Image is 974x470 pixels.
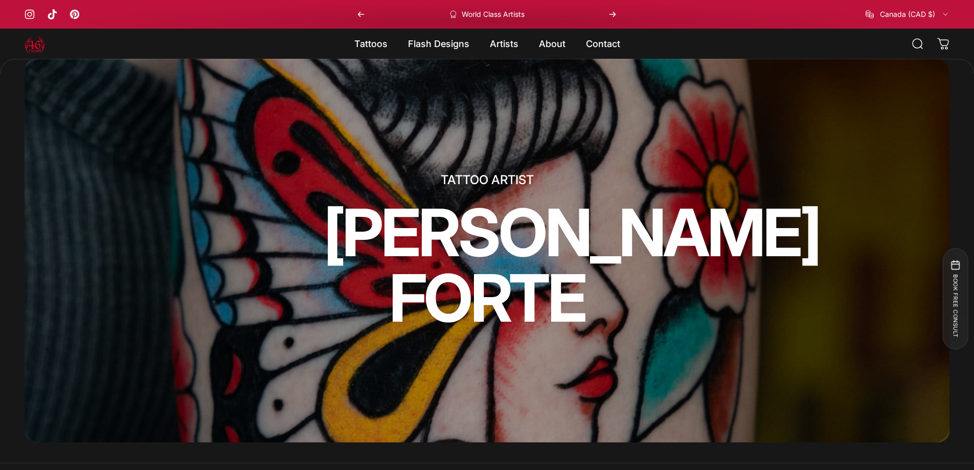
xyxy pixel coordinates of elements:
[576,33,630,55] a: Contact
[344,33,630,55] nav: Primary
[344,33,398,55] summary: Tattoos
[932,33,955,55] a: 0 items
[480,33,529,55] summary: Artists
[398,33,480,55] summary: Flash Designs
[324,200,819,265] animate-element: [PERSON_NAME]
[880,10,935,19] span: Canada (CAD $)
[529,33,576,55] summary: About
[462,10,525,19] p: World Class Artists
[942,248,968,349] button: BOOK FREE CONSULT
[389,265,584,331] animate-element: FORTE
[441,172,534,187] strong: TATTOO ARTIST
